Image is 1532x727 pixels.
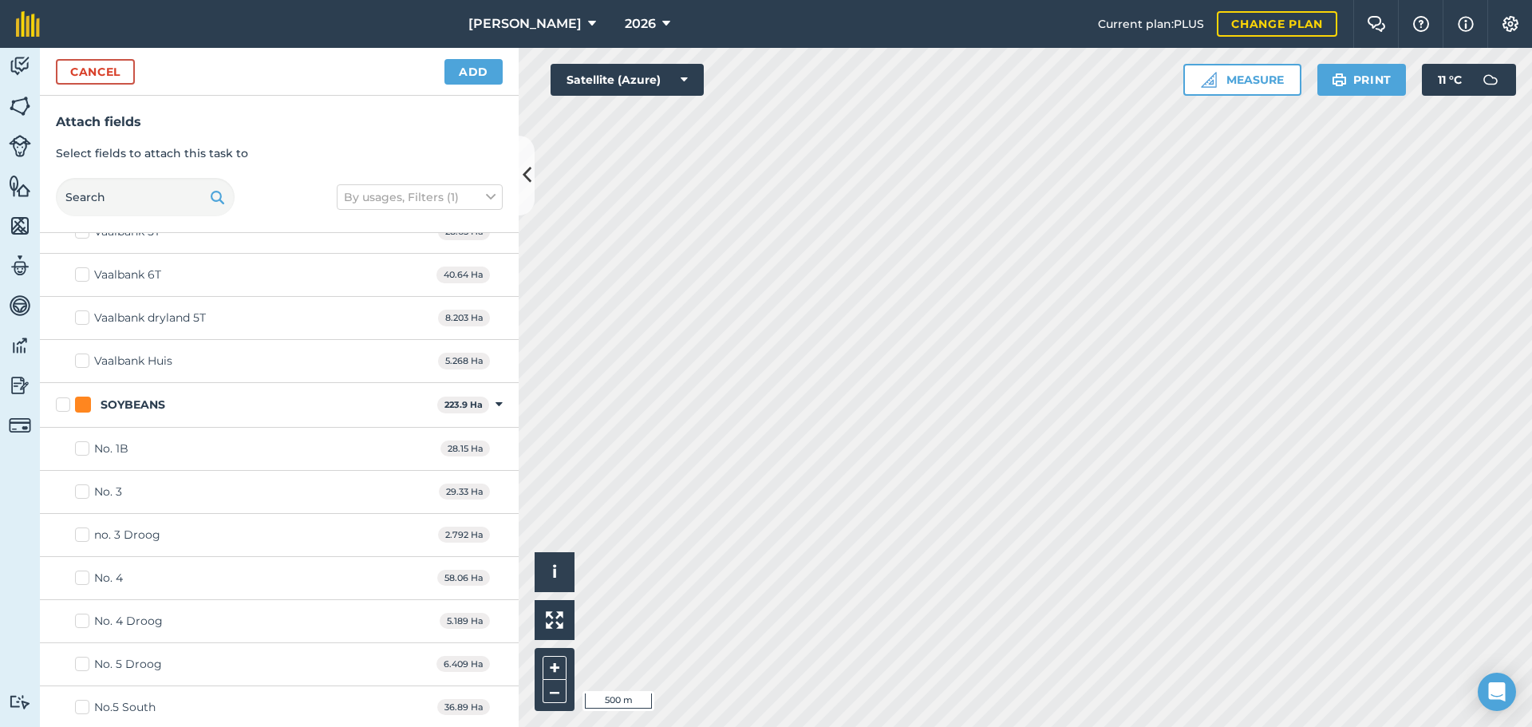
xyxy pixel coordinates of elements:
button: + [543,656,567,680]
div: no. 3 Droog [94,527,160,543]
span: 11 ° C [1438,64,1462,96]
a: Change plan [1217,11,1337,37]
div: No. 4 [94,570,123,587]
img: svg+xml;base64,PD94bWwgdmVyc2lvbj0iMS4wIiBlbmNvZGluZz0idXRmLTgiPz4KPCEtLSBHZW5lcmF0b3I6IEFkb2JlIE... [9,414,31,437]
div: No. 4 Droog [94,613,163,630]
button: Satellite (Azure) [551,64,704,96]
span: 8.203 Ha [438,310,490,326]
img: svg+xml;base64,PD94bWwgdmVyc2lvbj0iMS4wIiBlbmNvZGluZz0idXRmLTgiPz4KPCEtLSBHZW5lcmF0b3I6IEFkb2JlIE... [9,54,31,78]
div: Open Intercom Messenger [1478,673,1516,711]
img: svg+xml;base64,PD94bWwgdmVyc2lvbj0iMS4wIiBlbmNvZGluZz0idXRmLTgiPz4KPCEtLSBHZW5lcmF0b3I6IEFkb2JlIE... [9,135,31,157]
div: SOYBEANS [101,397,165,413]
div: No. 3 [94,484,122,500]
button: Add [444,59,503,85]
div: Vaalbank dryland 5T [94,310,206,326]
h3: Attach fields [56,112,503,132]
span: Current plan : PLUS [1098,15,1204,33]
img: A cog icon [1501,16,1520,32]
img: svg+xml;base64,PD94bWwgdmVyc2lvbj0iMS4wIiBlbmNvZGluZz0idXRmLTgiPz4KPCEtLSBHZW5lcmF0b3I6IEFkb2JlIE... [9,254,31,278]
p: Select fields to attach this task to [56,144,503,162]
div: Vaalbank Huis [94,353,172,369]
img: svg+xml;base64,PHN2ZyB4bWxucz0iaHR0cDovL3d3dy53My5vcmcvMjAwMC9zdmciIHdpZHRoPSI1NiIgaGVpZ2h0PSI2MC... [9,214,31,238]
span: 5.189 Ha [440,613,490,630]
button: – [543,680,567,703]
button: Print [1317,64,1407,96]
button: By usages, Filters (1) [337,184,503,210]
span: 5.268 Ha [438,353,490,369]
img: A question mark icon [1412,16,1431,32]
div: Vaalbank 6T [94,267,161,283]
span: 40.64 Ha [436,267,490,283]
span: i [552,562,557,582]
img: svg+xml;base64,PD94bWwgdmVyc2lvbj0iMS4wIiBlbmNvZGluZz0idXRmLTgiPz4KPCEtLSBHZW5lcmF0b3I6IEFkb2JlIE... [1475,64,1506,96]
span: 2.792 Ha [438,527,490,543]
div: No.5 South [94,699,156,716]
span: 29.33 Ha [439,484,490,500]
img: svg+xml;base64,PHN2ZyB4bWxucz0iaHR0cDovL3d3dy53My5vcmcvMjAwMC9zdmciIHdpZHRoPSIxNyIgaGVpZ2h0PSIxNy... [1458,14,1474,34]
button: 11 °C [1422,64,1516,96]
img: svg+xml;base64,PD94bWwgdmVyc2lvbj0iMS4wIiBlbmNvZGluZz0idXRmLTgiPz4KPCEtLSBHZW5lcmF0b3I6IEFkb2JlIE... [9,334,31,358]
button: Cancel [56,59,135,85]
div: No. 5 Droog [94,656,162,673]
img: Ruler icon [1201,72,1217,88]
img: svg+xml;base64,PD94bWwgdmVyc2lvbj0iMS4wIiBlbmNvZGluZz0idXRmLTgiPz4KPCEtLSBHZW5lcmF0b3I6IEFkb2JlIE... [9,373,31,397]
img: svg+xml;base64,PHN2ZyB4bWxucz0iaHR0cDovL3d3dy53My5vcmcvMjAwMC9zdmciIHdpZHRoPSI1NiIgaGVpZ2h0PSI2MC... [9,174,31,198]
div: No. 1B [94,441,128,457]
span: 6.409 Ha [436,656,490,673]
span: 36.89 Ha [437,699,490,716]
img: Two speech bubbles overlapping with the left bubble in the forefront [1367,16,1386,32]
img: svg+xml;base64,PD94bWwgdmVyc2lvbj0iMS4wIiBlbmNvZGluZz0idXRmLTgiPz4KPCEtLSBHZW5lcmF0b3I6IEFkb2JlIE... [9,294,31,318]
span: 2026 [625,14,656,34]
img: svg+xml;base64,PHN2ZyB4bWxucz0iaHR0cDovL3d3dy53My5vcmcvMjAwMC9zdmciIHdpZHRoPSI1NiIgaGVpZ2h0PSI2MC... [9,94,31,118]
button: Measure [1183,64,1301,96]
span: 58.06 Ha [437,570,490,587]
strong: 223.9 Ha [444,399,483,410]
button: i [535,552,574,592]
img: Four arrows, one pointing top left, one top right, one bottom right and the last bottom left [546,611,563,629]
img: svg+xml;base64,PHN2ZyB4bWxucz0iaHR0cDovL3d3dy53My5vcmcvMjAwMC9zdmciIHdpZHRoPSIxOSIgaGVpZ2h0PSIyNC... [1332,70,1347,89]
input: Search [56,178,235,216]
span: 28.15 Ha [440,441,490,457]
span: [PERSON_NAME] [468,14,582,34]
img: fieldmargin Logo [16,11,40,37]
img: svg+xml;base64,PHN2ZyB4bWxucz0iaHR0cDovL3d3dy53My5vcmcvMjAwMC9zdmciIHdpZHRoPSIxOSIgaGVpZ2h0PSIyNC... [210,188,225,207]
img: svg+xml;base64,PD94bWwgdmVyc2lvbj0iMS4wIiBlbmNvZGluZz0idXRmLTgiPz4KPCEtLSBHZW5lcmF0b3I6IEFkb2JlIE... [9,694,31,709]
